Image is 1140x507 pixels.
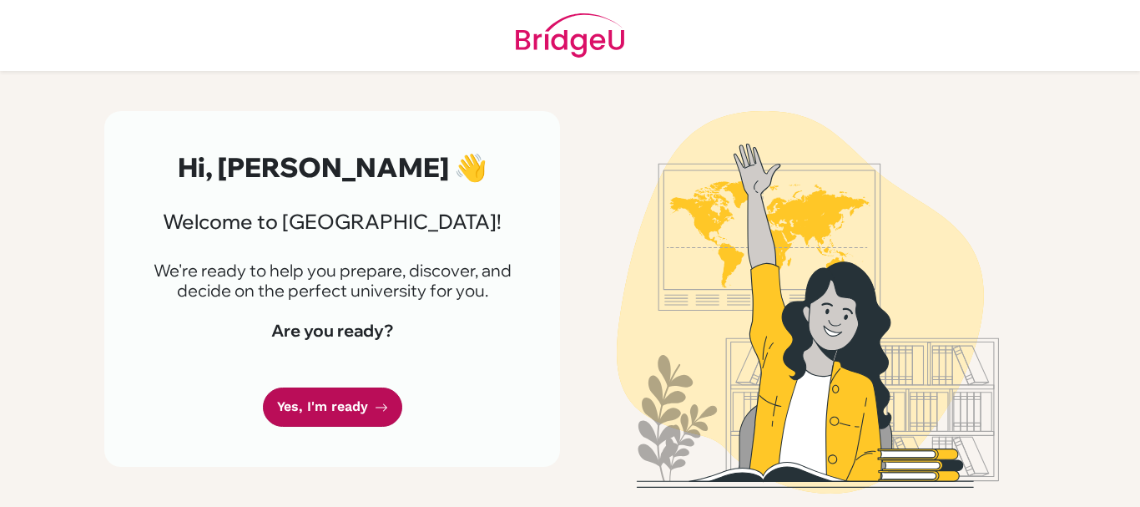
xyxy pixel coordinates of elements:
[144,261,520,301] p: We're ready to help you prepare, discover, and decide on the perfect university for you.
[144,321,520,341] h4: Are you ready?
[144,151,520,183] h2: Hi, [PERSON_NAME] 👋
[144,210,520,234] h3: Welcome to [GEOGRAPHIC_DATA]!
[263,388,402,427] a: Yes, I'm ready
